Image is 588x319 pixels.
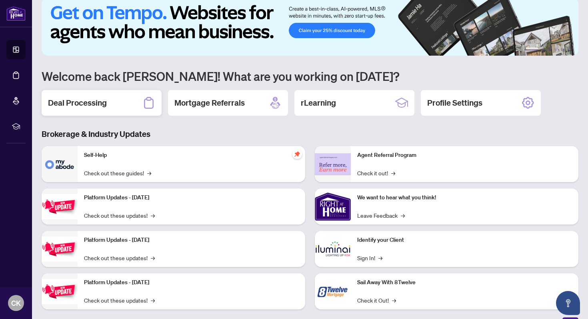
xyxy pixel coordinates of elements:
[151,253,155,262] span: →
[401,211,405,220] span: →
[315,153,351,175] img: Agent Referral Program
[357,236,572,245] p: Identify your Client
[301,97,336,108] h2: rLearning
[391,169,395,177] span: →
[554,48,558,51] button: 4
[11,297,21,309] span: CK
[84,278,299,287] p: Platform Updates - [DATE]
[151,211,155,220] span: →
[427,97,482,108] h2: Profile Settings
[556,291,580,315] button: Open asap
[357,296,396,305] a: Check it Out!→
[315,231,351,267] img: Identify your Client
[84,151,299,160] p: Self-Help
[147,169,151,177] span: →
[357,169,395,177] a: Check it out!→
[84,169,151,177] a: Check out these guides!→
[357,151,572,160] p: Agent Referral Program
[548,48,551,51] button: 3
[315,273,351,309] img: Sail Away With 8Twelve
[84,236,299,245] p: Platform Updates - [DATE]
[392,296,396,305] span: →
[315,189,351,225] img: We want to hear what you think!
[42,146,78,182] img: Self-Help
[561,48,564,51] button: 5
[48,97,107,108] h2: Deal Processing
[378,253,382,262] span: →
[357,253,382,262] a: Sign In!→
[151,296,155,305] span: →
[84,296,155,305] a: Check out these updates!→
[84,193,299,202] p: Platform Updates - [DATE]
[42,128,578,140] h3: Brokerage & Industry Updates
[174,97,245,108] h2: Mortgage Referrals
[42,194,78,219] img: Platform Updates - July 21, 2025
[6,6,26,21] img: logo
[357,278,572,287] p: Sail Away With 8Twelve
[84,211,155,220] a: Check out these updates!→
[567,48,570,51] button: 6
[357,193,572,202] p: We want to hear what you think!
[526,48,538,51] button: 1
[42,237,78,262] img: Platform Updates - July 8, 2025
[42,279,78,304] img: Platform Updates - June 23, 2025
[84,253,155,262] a: Check out these updates!→
[542,48,545,51] button: 2
[292,149,302,159] span: pushpin
[42,68,578,84] h1: Welcome back [PERSON_NAME]! What are you working on [DATE]?
[357,211,405,220] a: Leave Feedback→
